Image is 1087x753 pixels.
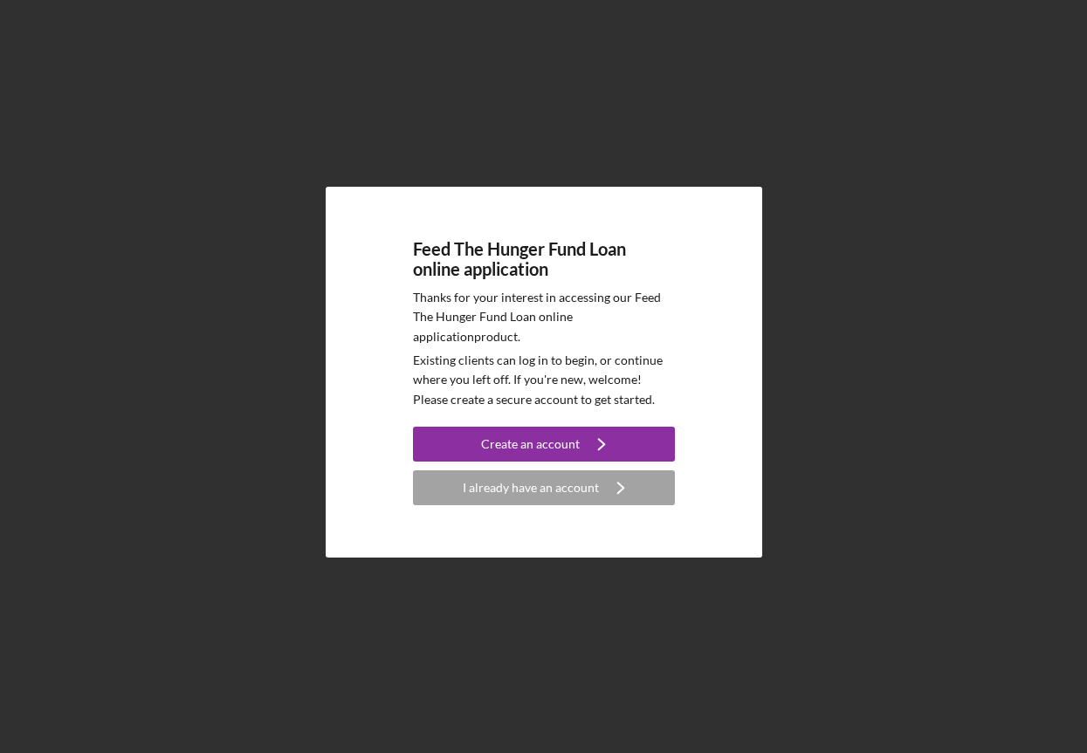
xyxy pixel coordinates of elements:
button: Create an account [413,427,675,462]
div: Create an account [481,427,580,462]
button: I already have an account [413,470,675,505]
h4: Feed The Hunger Fund Loan online application [413,239,675,279]
div: I already have an account [463,470,599,505]
p: Thanks for your interest in accessing our Feed The Hunger Fund Loan online application product. [413,288,675,346]
a: Create an account [413,427,675,466]
p: Existing clients can log in to begin, or continue where you left off. If you're new, welcome! Ple... [413,351,675,409]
